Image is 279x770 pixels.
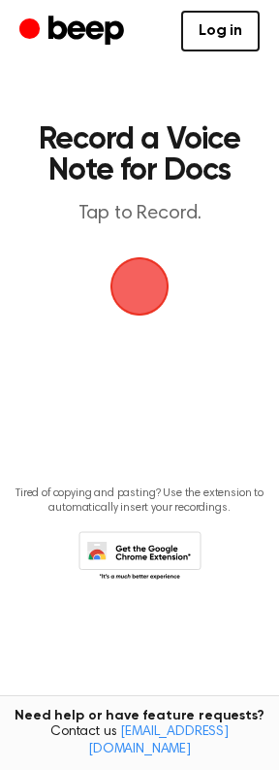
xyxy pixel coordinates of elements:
a: [EMAIL_ADDRESS][DOMAIN_NAME] [88,725,229,756]
h1: Record a Voice Note for Docs [35,124,244,186]
a: Log in [181,11,260,51]
a: Beep [19,13,129,50]
p: Tap to Record. [35,202,244,226]
span: Contact us [12,724,267,758]
p: Tired of copying and pasting? Use the extension to automatically insert your recordings. [15,486,263,516]
img: Beep Logo [110,257,169,316]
